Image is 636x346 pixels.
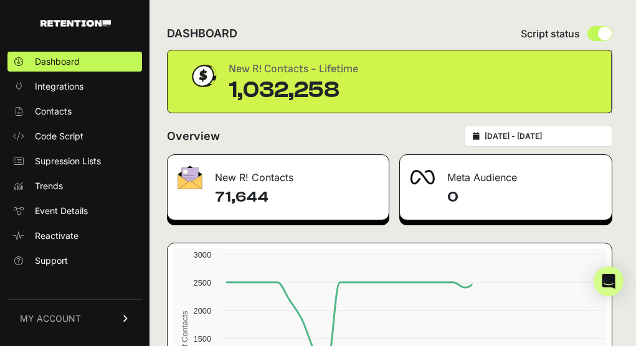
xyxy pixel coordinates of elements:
[7,151,142,171] a: Supression Lists
[229,60,358,78] div: New R! Contacts - Lifetime
[521,26,580,41] span: Script status
[194,278,211,288] text: 2500
[35,230,78,242] span: Reactivate
[35,130,83,143] span: Code Script
[410,170,435,185] img: fa-meta-2f981b61bb99beabf952f7030308934f19ce035c18b003e963880cc3fabeebb7.png
[7,77,142,96] a: Integrations
[400,155,612,192] div: Meta Audience
[194,306,211,316] text: 2000
[229,78,358,103] div: 1,032,258
[20,312,81,325] span: MY ACCOUNT
[7,101,142,121] a: Contacts
[447,187,602,207] h4: 0
[7,52,142,72] a: Dashboard
[7,126,142,146] a: Code Script
[7,251,142,271] a: Support
[35,255,68,267] span: Support
[167,128,220,145] h2: Overview
[7,226,142,246] a: Reactivate
[168,155,389,192] div: New R! Contacts
[40,20,111,27] img: Retention.com
[35,180,63,192] span: Trends
[187,60,219,91] img: dollar-coin-05c43ed7efb7bc0c12610022525b4bbbb207c7efeef5aecc26f025e68dcafac9.png
[35,105,72,118] span: Contacts
[35,205,88,217] span: Event Details
[7,201,142,221] a: Event Details
[594,266,624,296] div: Open Intercom Messenger
[167,25,237,42] h2: DASHBOARD
[194,334,211,344] text: 1500
[7,299,142,337] a: MY ACCOUNT
[194,250,211,259] text: 3000
[35,80,83,93] span: Integrations
[215,187,379,207] h4: 71,644
[7,176,142,196] a: Trends
[35,155,101,167] span: Supression Lists
[178,166,202,189] img: fa-envelope-19ae18322b30453b285274b1b8af3d052b27d846a4fbe8435d1a52b978f639a2.png
[35,55,80,68] span: Dashboard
